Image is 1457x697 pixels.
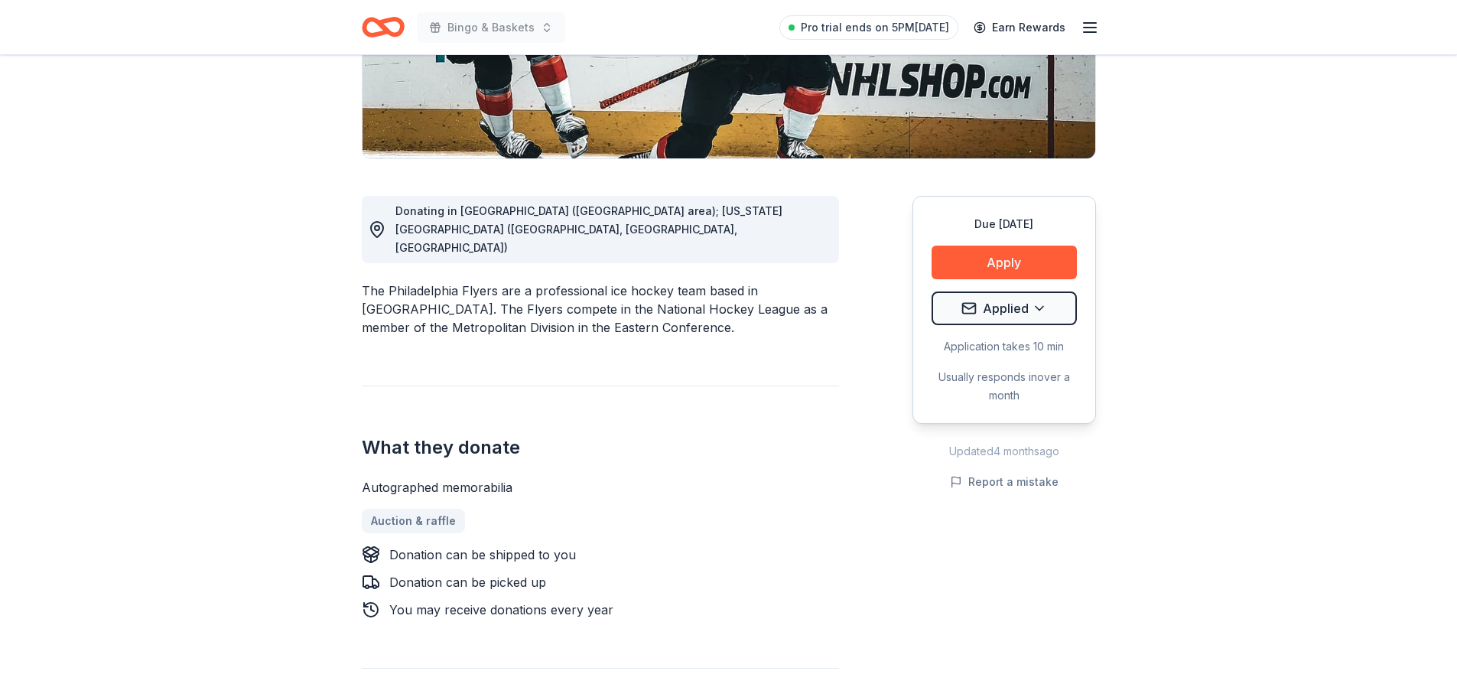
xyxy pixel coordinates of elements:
button: Bingo & Baskets [417,12,565,43]
div: Donation can be shipped to you [389,546,576,564]
div: The Philadelphia Flyers are a professional ice hockey team based in [GEOGRAPHIC_DATA]. The Flyers... [362,282,839,337]
div: You may receive donations every year [389,601,613,619]
span: Pro trial ends on 5PM[DATE] [801,18,949,37]
span: Donating in [GEOGRAPHIC_DATA] ([GEOGRAPHIC_DATA] area); [US_STATE][GEOGRAPHIC_DATA] ([GEOGRAPHIC_... [395,204,782,254]
span: Applied [983,298,1029,318]
div: Due [DATE] [932,215,1077,233]
div: Usually responds in over a month [932,368,1077,405]
span: Bingo & Baskets [447,18,535,37]
h2: What they donate [362,435,839,460]
div: Updated 4 months ago [912,442,1096,461]
button: Apply [932,246,1077,279]
a: Auction & raffle [362,509,465,533]
button: Applied [932,292,1077,325]
a: Home [362,9,405,45]
a: Pro trial ends on 5PM[DATE] [779,15,958,40]
a: Earn Rewards [964,14,1075,41]
button: Report a mistake [950,473,1059,491]
div: Application takes 10 min [932,337,1077,356]
div: Donation can be picked up [389,573,546,591]
div: Autographed memorabilia [362,478,839,497]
